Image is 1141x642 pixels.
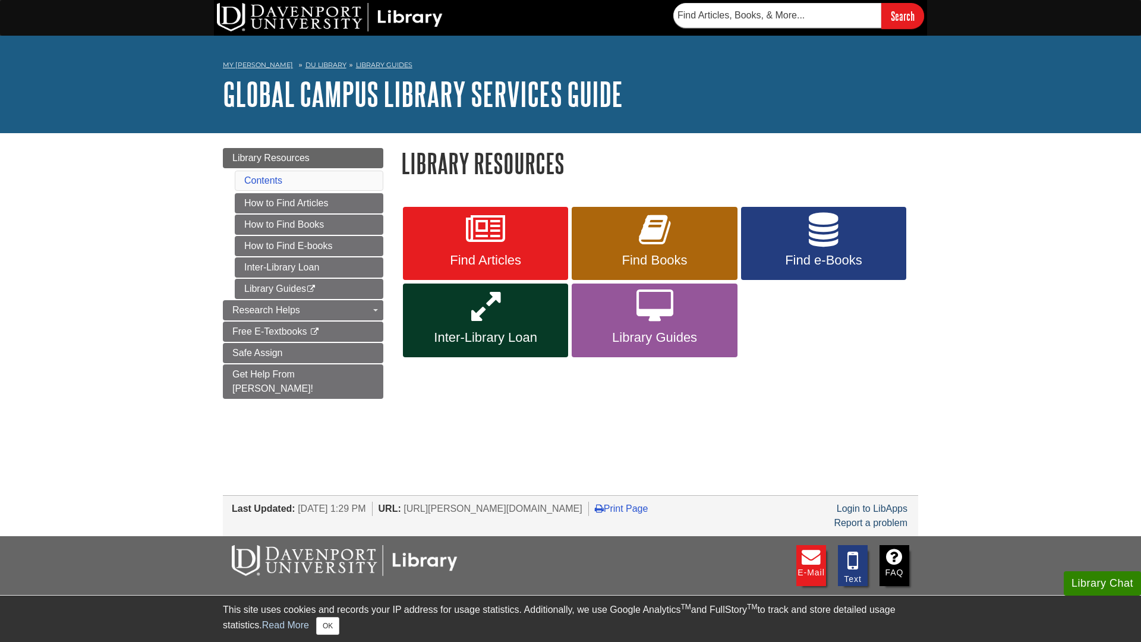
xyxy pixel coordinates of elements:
a: How to Find Articles [235,193,383,213]
span: Library Resources [232,153,310,163]
a: Find Articles [403,207,568,281]
a: Text [838,545,868,586]
button: Library Chat [1064,571,1141,596]
a: Library Guides [356,61,412,69]
a: Get Help From [PERSON_NAME]! [223,364,383,399]
span: URL: [379,503,401,514]
a: Report a problem [834,518,907,528]
a: How to Find E-books [235,236,383,256]
span: Find Books [581,253,728,268]
a: Research Helps [223,300,383,320]
a: My [PERSON_NAME] [223,60,293,70]
div: This site uses cookies and records your IP address for usage statistics. Additionally, we use Goo... [223,603,918,635]
a: Library Guides [235,279,383,299]
span: Find e-Books [750,253,897,268]
i: This link opens in a new window [306,285,316,293]
a: Read More [262,620,309,630]
a: How to Find Books [235,215,383,235]
a: Inter-Library Loan [403,284,568,357]
sup: TM [680,603,691,611]
span: Get Help From [PERSON_NAME]! [232,369,313,394]
span: [URL][PERSON_NAME][DOMAIN_NAME] [404,503,582,514]
form: Searches DU Library's articles, books, and more [673,3,924,29]
span: Safe Assign [232,348,283,358]
a: FAQ [880,545,909,586]
img: DU Library [217,3,443,32]
span: Research Helps [232,305,300,315]
a: Library Guides [572,284,737,357]
a: Contents [244,175,282,185]
a: Login to LibApps [837,503,907,514]
img: DU Libraries [232,545,458,576]
input: Find Articles, Books, & More... [673,3,881,28]
span: Inter-Library Loan [412,330,559,345]
sup: TM [747,603,757,611]
a: Library Resources [223,148,383,168]
span: Library Guides [581,330,728,345]
span: Free E-Textbooks [232,326,307,336]
a: Find e-Books [741,207,906,281]
a: E-mail [796,545,826,586]
i: Print Page [595,503,604,513]
span: [DATE] 1:29 PM [298,503,365,514]
input: Search [881,3,924,29]
a: Free E-Textbooks [223,322,383,342]
a: DU Library [305,61,346,69]
nav: breadcrumb [223,57,918,76]
i: This link opens in a new window [310,328,320,336]
a: Print Page [595,503,648,514]
a: Safe Assign [223,343,383,363]
div: Guide Page Menu [223,148,383,399]
span: Find Articles [412,253,559,268]
a: Global Campus Library Services Guide [223,75,623,112]
a: Find Books [572,207,737,281]
h1: Library Resources [401,148,918,178]
span: Last Updated: [232,503,295,514]
a: Inter-Library Loan [235,257,383,278]
button: Close [316,617,339,635]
